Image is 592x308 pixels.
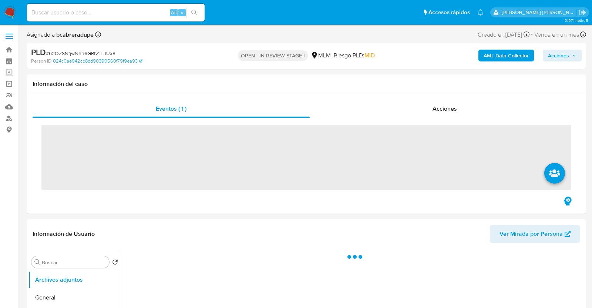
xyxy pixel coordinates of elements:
p: baltazar.cabreradupeyron@mercadolibre.com.mx [502,9,576,16]
a: 024c0ae942cb8dd90390560f79f9ea93 [53,58,142,64]
div: MLM [311,51,331,60]
button: AML Data Collector [478,50,534,61]
button: Acciones [543,50,582,61]
button: Archivos adjuntos [28,271,121,289]
span: ‌ [41,125,571,190]
b: PLD [31,46,46,58]
b: Person ID [31,58,51,64]
button: Volver al orden por defecto [112,259,118,267]
span: Vence en un mes [534,31,579,39]
span: Ver Mirada por Persona [499,225,563,243]
input: Buscar usuario o caso... [27,8,205,17]
span: Asignado a [27,31,94,39]
span: Alt [171,9,177,16]
div: Creado el: [DATE] [478,30,529,40]
button: search-icon [186,7,202,18]
h1: Información del caso [33,80,580,88]
a: Salir [579,9,586,16]
span: - [531,30,533,40]
span: Acciones [433,104,457,113]
span: Acciones [548,50,569,61]
b: bcabreradupe [55,30,94,39]
span: Accesos rápidos [428,9,470,16]
h1: Información de Usuario [33,230,95,238]
p: OPEN - IN REVIEW STAGE I [238,50,308,61]
a: Notificaciones [477,9,484,16]
input: Buscar [42,259,106,266]
button: Buscar [34,259,40,265]
span: # 62OZSNfjwNeh6GRfv1jEJUx8 [46,50,115,57]
span: MID [364,51,375,60]
button: General [28,289,121,307]
span: s [181,9,183,16]
span: Riesgo PLD: [334,51,375,60]
span: Eventos ( 1 ) [156,104,186,113]
b: AML Data Collector [484,50,529,61]
button: Ver Mirada por Persona [490,225,580,243]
